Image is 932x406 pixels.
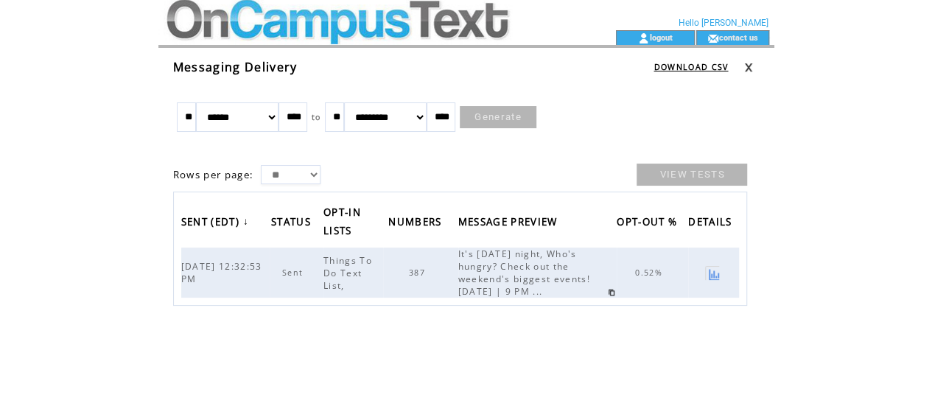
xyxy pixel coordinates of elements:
[654,62,728,72] a: DOWNLOAD CSV
[637,164,747,186] a: VIEW TESTS
[718,32,757,42] a: contact us
[181,211,253,235] a: SENT (EDT)↓
[323,202,361,245] span: OPT-IN LISTS
[388,211,445,236] span: NUMBERS
[688,211,735,236] span: DETAILS
[388,211,449,235] a: NUMBERS
[173,59,298,75] span: Messaging Delivery
[458,211,561,236] span: MESSAGE PREVIEW
[707,32,718,44] img: contact_us_icon.gif
[271,211,318,235] a: STATUS
[679,18,768,28] span: Hello [PERSON_NAME]
[181,211,243,236] span: SENT (EDT)
[458,211,565,235] a: MESSAGE PREVIEW
[458,248,590,298] span: It's [DATE] night, Who's hungry? Check out the weekend's biggest events! [DATE] | 9 PM ...
[460,106,536,128] a: Generate
[409,267,429,278] span: 387
[323,254,372,292] span: Things To Do Text List,
[271,211,315,236] span: STATUS
[282,267,306,278] span: Sent
[649,32,672,42] a: logout
[638,32,649,44] img: account_icon.gif
[635,267,666,278] span: 0.52%
[312,112,321,122] span: to
[173,168,254,181] span: Rows per page:
[617,211,681,236] span: OPT-OUT %
[181,260,262,285] span: [DATE] 12:32:53 PM
[617,211,684,235] a: OPT-OUT %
